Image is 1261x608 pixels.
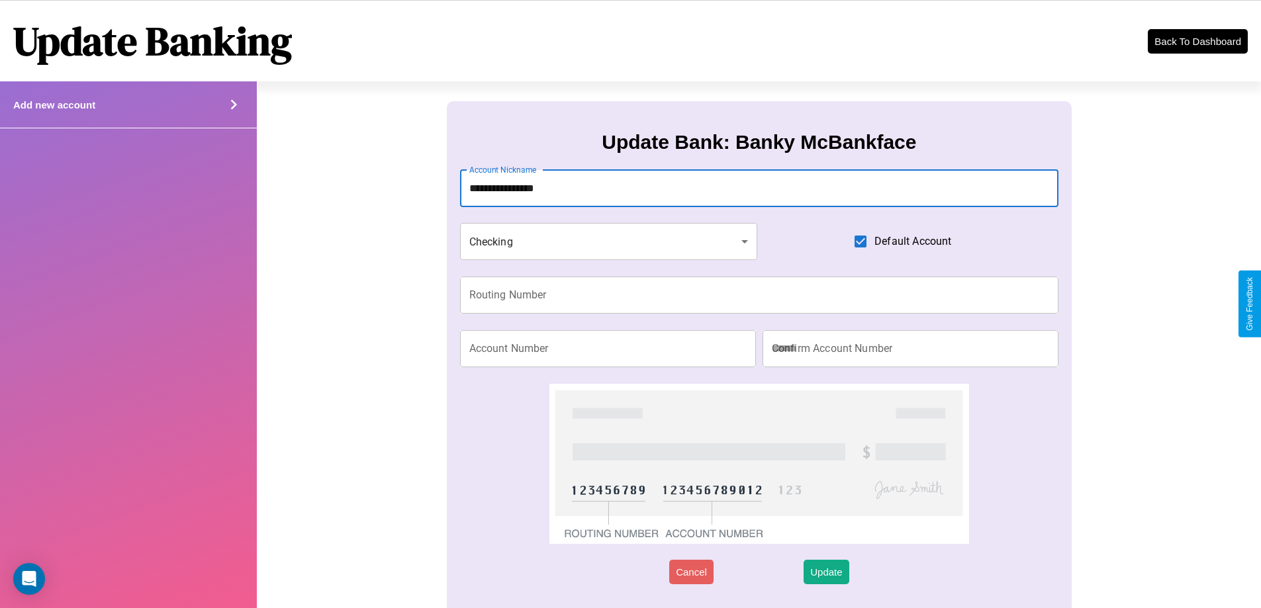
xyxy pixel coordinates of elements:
div: Give Feedback [1245,277,1254,331]
button: Update [804,560,849,584]
div: Open Intercom Messenger [13,563,45,595]
button: Cancel [669,560,714,584]
span: Default Account [874,234,951,249]
img: check [549,384,968,544]
h4: Add new account [13,99,95,110]
button: Back To Dashboard [1148,29,1248,54]
h3: Update Bank: Banky McBankface [602,131,916,153]
label: Account Nickname [469,164,537,175]
h1: Update Banking [13,14,292,68]
div: Checking [460,223,758,260]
